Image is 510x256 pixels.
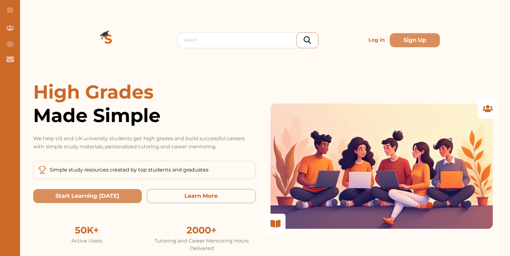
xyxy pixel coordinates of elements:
[304,36,311,44] img: search_icon
[366,34,387,46] p: Log in
[86,18,131,63] img: Logo
[33,135,255,151] p: We help US and UK university students get high grades and build successful careers with simple st...
[148,237,255,252] div: Tutoring and Career Mentoring Hours Delivered
[50,166,209,174] p: Simple study resources created by top students and graduates
[33,237,141,245] div: Active Users
[148,223,255,237] div: 2000+
[390,33,440,47] button: Sign Up
[33,80,154,103] span: High Grades
[33,104,255,127] span: Made Simple
[147,189,255,203] button: Learn More
[33,189,142,203] button: Start Learning Today
[33,223,141,237] div: 50K+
